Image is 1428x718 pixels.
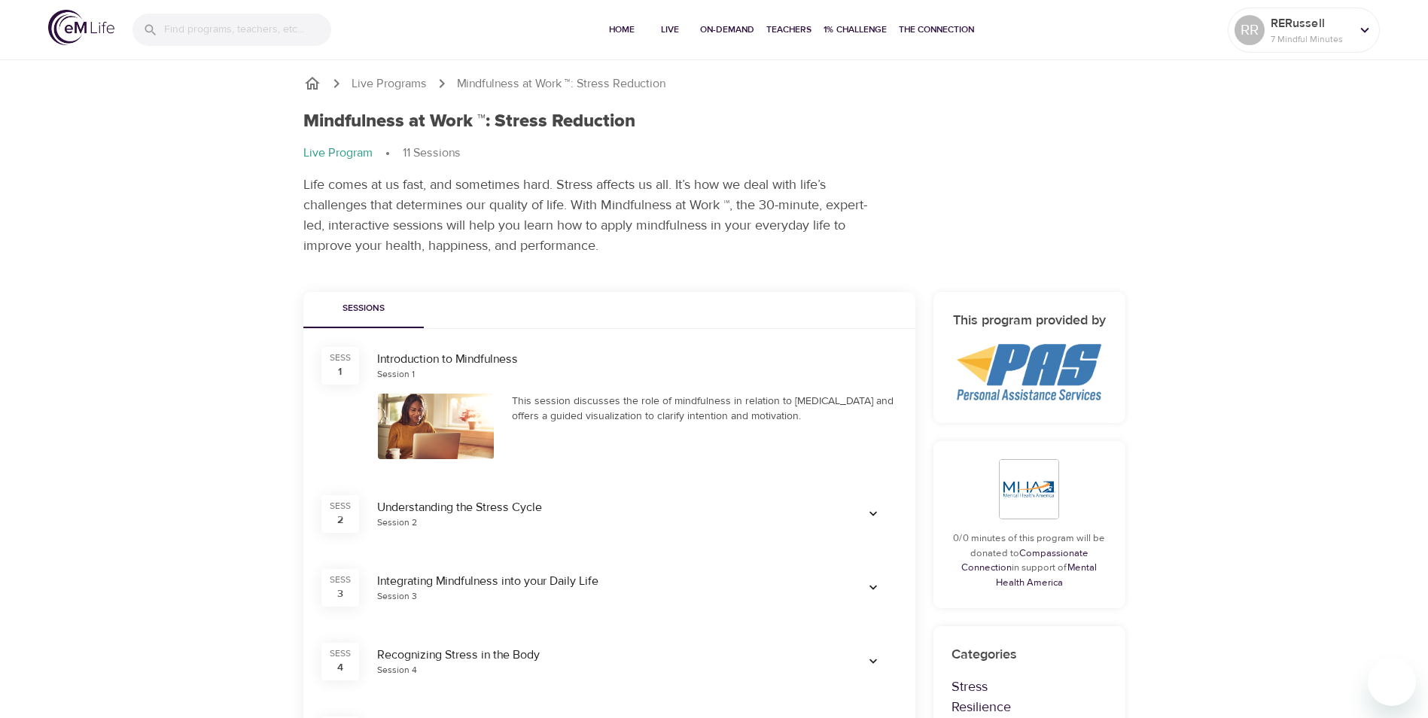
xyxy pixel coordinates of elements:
[330,573,351,586] div: SESS
[303,145,1125,163] nav: breadcrumb
[1368,658,1416,706] iframe: Button to launch messaging window
[824,22,887,38] span: 1% Challenge
[48,10,114,45] img: logo
[512,394,897,424] div: This session discusses the role of mindfulness in relation to [MEDICAL_DATA] and offers a guided ...
[403,145,461,162] p: 11 Sessions
[338,364,342,379] div: 1
[303,111,635,132] h1: Mindfulness at Work ™: Stress Reduction
[312,301,415,317] span: Sessions
[377,590,417,603] div: Session 3
[996,561,1098,589] a: Mental Health America
[377,664,417,677] div: Session 4
[961,547,1089,574] a: Compassionate Connection
[457,75,665,93] p: Mindfulness at Work ™: Stress Reduction
[1271,14,1350,32] p: RERussell
[303,145,373,162] p: Live Program
[330,647,351,660] div: SESS
[377,516,417,529] div: Session 2
[303,75,1125,93] nav: breadcrumb
[604,22,640,38] span: Home
[164,14,331,46] input: Find programs, teachers, etc...
[957,344,1101,400] img: PAS%20logo.png
[330,351,351,364] div: SESS
[1235,15,1265,45] div: RR
[352,75,427,93] a: Live Programs
[951,644,1107,665] p: Categories
[377,499,831,516] div: Understanding the Stress Cycle
[337,586,343,601] div: 3
[652,22,688,38] span: Live
[700,22,754,38] span: On-Demand
[377,573,831,590] div: Integrating Mindfulness into your Daily Life
[377,647,831,664] div: Recognizing Stress in the Body
[766,22,811,38] span: Teachers
[899,22,974,38] span: The Connection
[1271,32,1350,46] p: 7 Mindful Minutes
[951,697,1107,717] p: Resilience
[337,660,343,675] div: 4
[951,677,1107,697] p: Stress
[377,351,897,368] div: Introduction to Mindfulness
[303,175,868,256] p: Life comes at us fast, and sometimes hard. Stress affects us all. It’s how we deal with life’s ch...
[951,531,1107,590] p: 0/0 minutes of this program will be donated to in support of
[337,513,343,528] div: 2
[951,310,1107,332] h6: This program provided by
[377,368,415,381] div: Session 1
[330,500,351,513] div: SESS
